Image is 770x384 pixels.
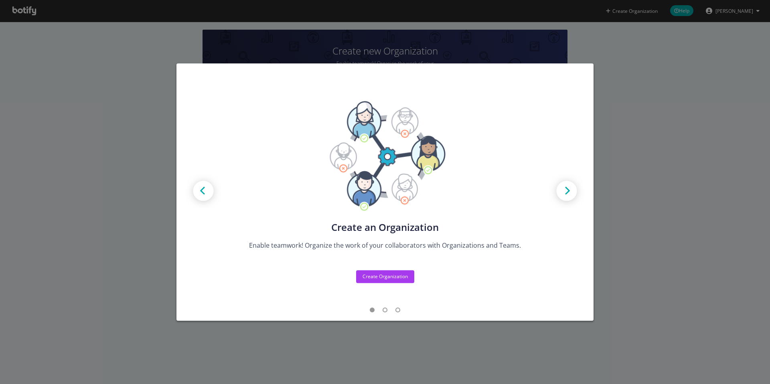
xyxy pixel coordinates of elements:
[356,270,414,283] button: Create Organization
[324,101,445,212] img: Tutorial
[185,174,221,210] img: Prev arrow
[242,222,528,233] div: Create an Organization
[363,273,408,280] div: Create Organization
[242,241,528,250] div: Enable teamwork! Organize the work of your collaborators with Organizations and Teams.
[176,63,594,321] div: modal
[549,174,585,210] img: Next arrow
